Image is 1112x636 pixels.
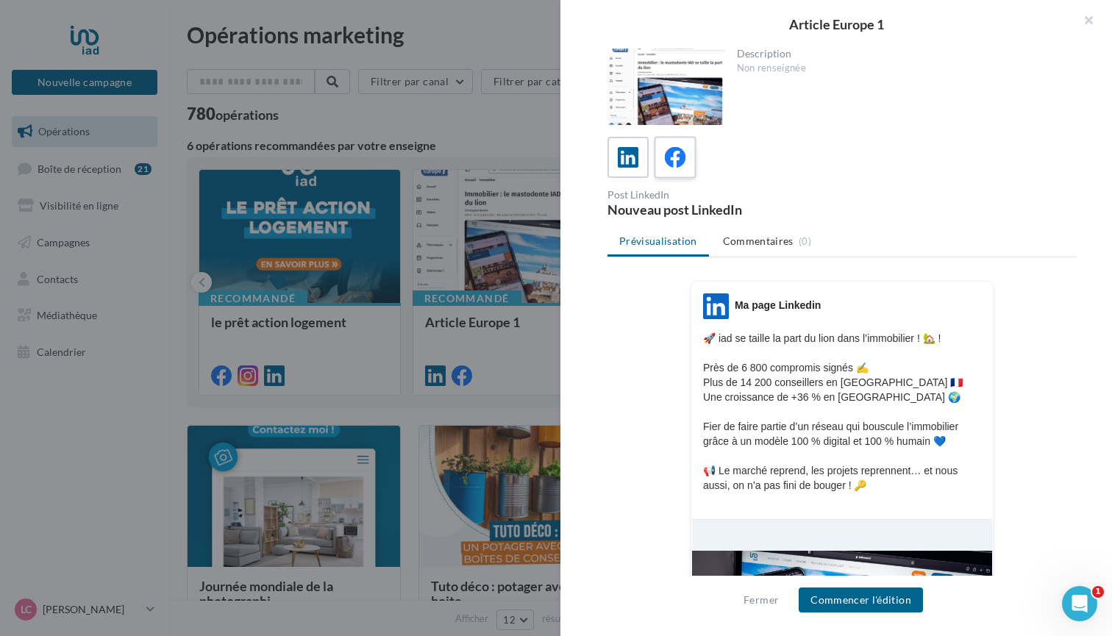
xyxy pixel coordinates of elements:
div: Post LinkedIn [607,190,836,200]
div: Description [737,49,1066,59]
button: Fermer [738,591,785,609]
span: 1 [1092,586,1104,598]
iframe: Intercom live chat [1062,586,1097,621]
span: Commentaires [723,234,794,249]
div: Non renseignée [737,62,1066,75]
div: Nouveau post LinkedIn [607,203,836,216]
button: Commencer l'édition [799,587,923,612]
p: 🚀 iad se taille la part du lion dans l’immobilier ! 🏡 ! Près de 6 800 compromis signés ✍️ Plus de... [703,331,981,507]
div: Ma page Linkedin [735,298,821,312]
div: Article Europe 1 [584,18,1088,31]
span: (0) [799,235,811,247]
